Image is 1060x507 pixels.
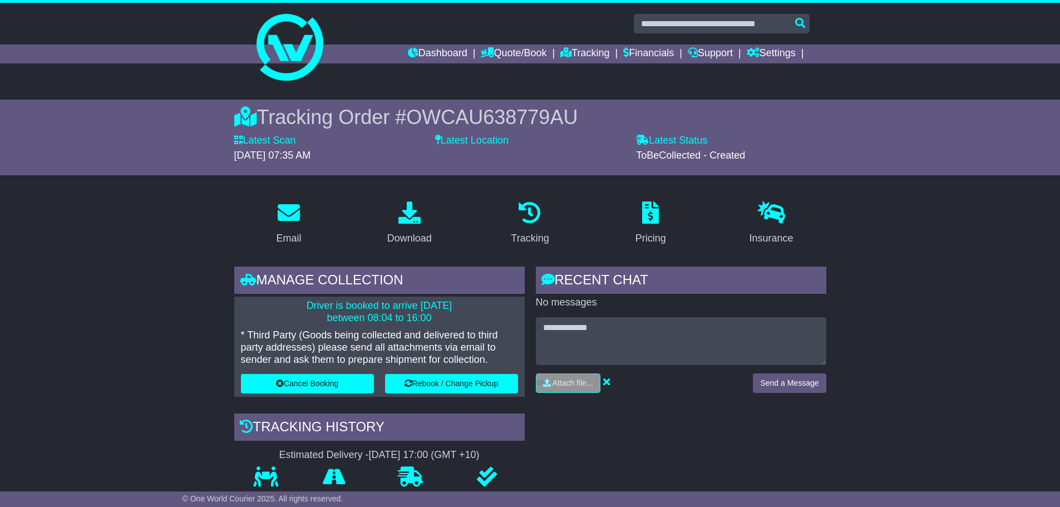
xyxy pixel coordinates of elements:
span: [DATE] 07:35 AM [234,150,311,161]
a: Settings [747,45,796,63]
label: Latest Location [435,135,509,147]
button: Rebook / Change Pickup [385,374,518,393]
div: Email [276,231,301,246]
div: Tracking history [234,414,525,444]
a: Dashboard [408,45,467,63]
div: Manage collection [234,267,525,297]
a: Tracking [560,45,609,63]
a: Pricing [628,198,673,250]
a: Insurance [742,198,801,250]
div: Pricing [635,231,666,246]
p: Driver is booked to arrive [DATE] between 08:04 to 16:00 [241,300,518,324]
div: Estimated Delivery - [234,449,525,461]
div: Insurance [750,231,793,246]
p: * Third Party (Goods being collected and delivered to third party addresses) please send all atta... [241,329,518,366]
span: OWCAU638779AU [406,106,578,129]
button: Send a Message [753,373,826,393]
label: Latest Scan [234,135,296,147]
div: [DATE] 17:00 (GMT +10) [369,449,480,461]
a: Support [688,45,733,63]
p: No messages [536,297,826,309]
a: Quote/Book [481,45,546,63]
div: Tracking Order # [234,105,826,129]
div: Tracking [511,231,549,246]
span: ToBeCollected - Created [636,150,745,161]
label: Latest Status [636,135,707,147]
div: RECENT CHAT [536,267,826,297]
a: Email [269,198,308,250]
a: Financials [623,45,674,63]
div: Download [387,231,432,246]
button: Cancel Booking [241,374,374,393]
a: Download [380,198,439,250]
span: © One World Courier 2025. All rights reserved. [183,494,343,503]
a: Tracking [504,198,556,250]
